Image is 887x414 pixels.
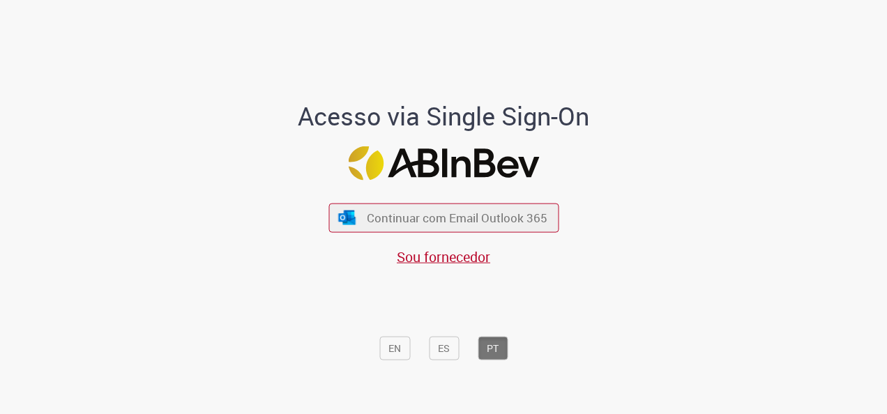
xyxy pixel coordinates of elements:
[379,336,410,360] button: EN
[478,336,508,360] button: PT
[429,336,459,360] button: ES
[338,210,357,224] img: ícone Azure/Microsoft 360
[367,210,547,226] span: Continuar com Email Outlook 365
[250,102,637,130] h1: Acesso via Single Sign-On
[397,247,490,266] a: Sou fornecedor
[348,146,539,181] img: Logo ABInBev
[328,204,559,232] button: ícone Azure/Microsoft 360 Continuar com Email Outlook 365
